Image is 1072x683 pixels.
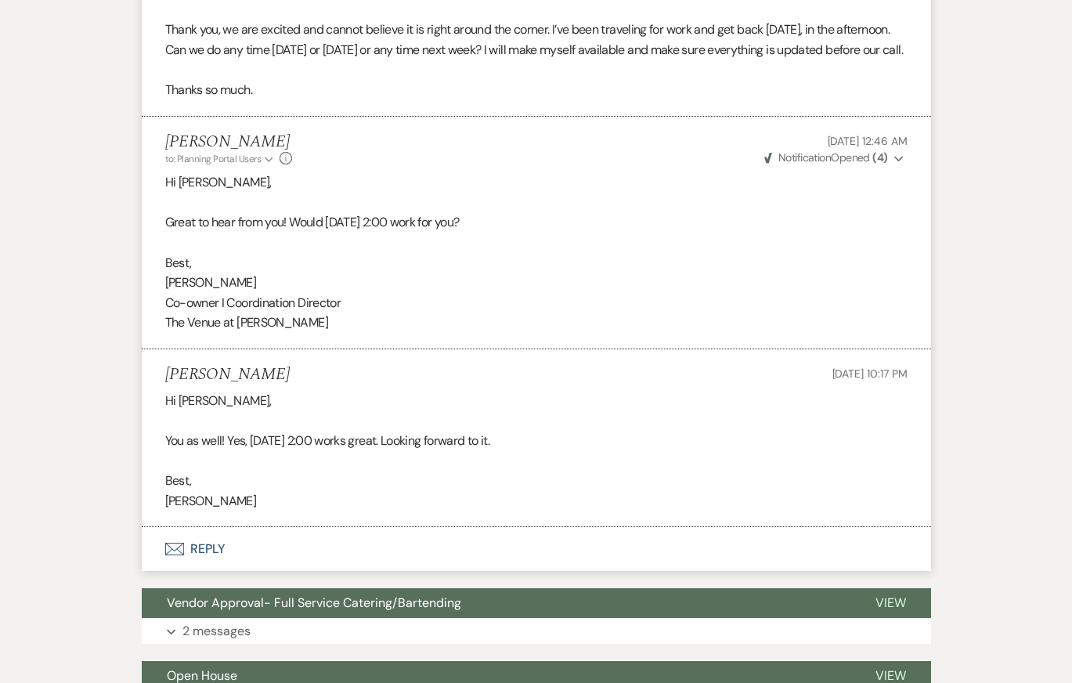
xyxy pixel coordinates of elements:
[872,150,887,164] strong: ( 4 )
[142,527,931,571] button: Reply
[165,431,908,451] p: You as well! Yes, [DATE] 2:00 works great. Looking forward to it.
[165,391,908,411] p: Hi [PERSON_NAME],
[165,20,908,60] p: Thank you, we are excited and cannot believe it is right around the corner. I’ve been traveling f...
[875,594,906,611] span: View
[142,618,931,645] button: 2 messages
[764,150,888,164] span: Opened
[165,295,341,311] span: Co-owner I Coordination Director
[165,80,908,100] p: Thanks so much.
[165,132,293,152] h5: [PERSON_NAME]
[182,621,251,641] p: 2 messages
[165,491,908,511] p: [PERSON_NAME]
[165,255,192,271] span: Best,
[828,134,908,148] span: [DATE] 12:46 AM
[778,150,831,164] span: Notification
[167,594,461,611] span: Vendor Approval- Full Service Catering/Bartending
[165,365,290,385] h5: [PERSON_NAME]
[165,471,908,491] p: Best,
[832,367,908,381] span: [DATE] 10:17 PM
[165,274,257,291] span: [PERSON_NAME]
[762,150,908,166] button: NotificationOpened (4)
[142,588,850,618] button: Vendor Approval- Full Service Catering/Bartending
[165,212,908,233] p: Great to hear from you! Would [DATE] 2:00 work for you?
[165,314,328,331] span: The Venue at [PERSON_NAME]
[165,152,276,166] button: to: Planning Portal Users
[165,172,908,193] p: Hi [PERSON_NAME],
[165,153,262,165] span: to: Planning Portal Users
[850,588,931,618] button: View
